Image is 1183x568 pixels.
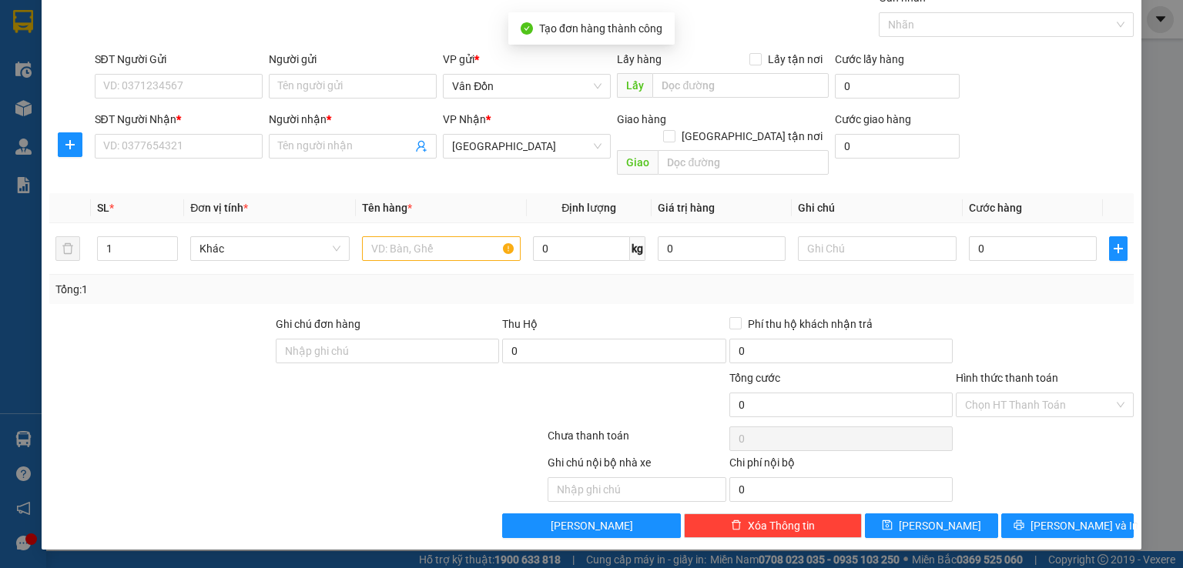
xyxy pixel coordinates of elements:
[55,281,457,298] div: Tổng: 1
[362,202,412,214] span: Tên hàng
[1109,236,1128,261] button: plus
[899,517,981,534] span: [PERSON_NAME]
[548,454,726,477] div: Ghi chú nội bộ nhà xe
[742,316,879,332] span: Phí thu hộ khách nhận trả
[95,51,263,68] div: SĐT Người Gửi
[199,237,340,260] span: Khác
[652,73,829,98] input: Dọc đường
[731,520,742,532] span: delete
[276,318,360,330] label: Ghi chú đơn hàng
[269,51,437,68] div: Người gửi
[548,477,726,502] input: Nhập ghi chú
[443,113,486,125] span: VP Nhận
[792,193,963,223] th: Ghi chú
[521,22,533,35] span: check-circle
[658,150,829,175] input: Dọc đường
[502,513,680,538] button: [PERSON_NAME]
[969,202,1022,214] span: Cước hàng
[658,202,715,214] span: Giá trị hàng
[729,372,780,384] span: Tổng cước
[276,339,499,363] input: Ghi chú đơn hàng
[97,202,109,214] span: SL
[617,113,666,125] span: Giao hàng
[835,134,960,159] input: Cước giao hàng
[190,202,248,214] span: Đơn vị tính
[956,372,1058,384] label: Hình thức thanh toán
[551,517,633,534] span: [PERSON_NAME]
[55,236,80,261] button: delete
[617,150,658,175] span: Giao
[617,73,652,98] span: Lấy
[762,51,829,68] span: Lấy tận nơi
[452,135,602,158] span: Hà Nội
[865,513,998,538] button: save[PERSON_NAME]
[835,53,904,65] label: Cước lấy hàng
[835,113,911,125] label: Cước giao hàng
[362,236,521,261] input: VD: Bàn, Ghế
[95,111,263,128] div: SĐT Người Nhận
[617,53,662,65] span: Lấy hàng
[452,75,602,98] span: Vân Đồn
[882,520,893,532] span: save
[58,132,82,157] button: plus
[415,140,427,152] span: user-add
[675,128,829,145] span: [GEOGRAPHIC_DATA] tận nơi
[684,513,862,538] button: deleteXóa Thông tin
[502,318,538,330] span: Thu Hộ
[1001,513,1134,538] button: printer[PERSON_NAME] và In
[729,454,953,477] div: Chi phí nội bộ
[1110,242,1127,255] span: plus
[658,236,786,261] input: 0
[443,51,611,68] div: VP gửi
[1014,520,1024,532] span: printer
[546,427,727,454] div: Chưa thanh toán
[269,111,437,128] div: Người nhận
[1031,517,1138,534] span: [PERSON_NAME] và In
[561,202,616,214] span: Định lượng
[630,236,645,261] span: kg
[798,236,957,261] input: Ghi Chú
[835,74,960,99] input: Cước lấy hàng
[539,22,662,35] span: Tạo đơn hàng thành công
[59,139,82,151] span: plus
[748,517,815,534] span: Xóa Thông tin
